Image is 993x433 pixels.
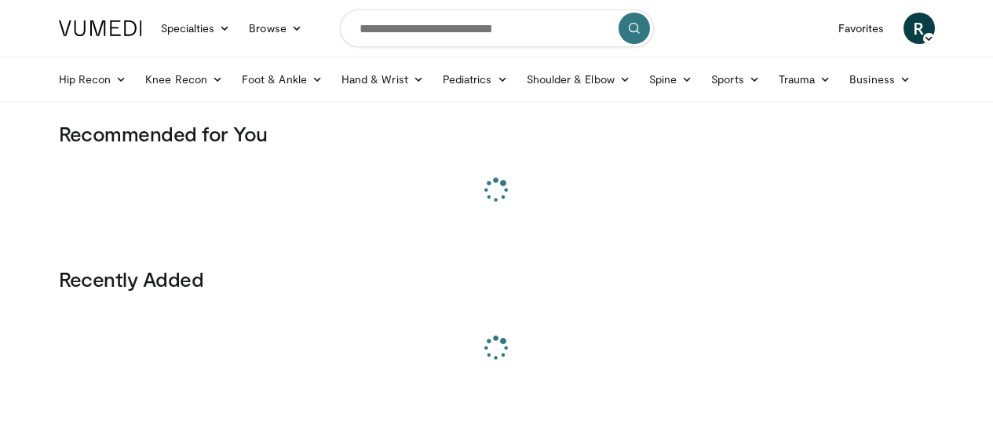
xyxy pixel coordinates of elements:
img: VuMedi Logo [59,20,142,36]
input: Search topics, interventions [340,9,654,47]
a: Specialties [152,13,240,44]
a: Favorites [829,13,894,44]
a: Hand & Wrist [332,64,433,95]
a: Shoulder & Elbow [517,64,640,95]
a: Pediatrics [433,64,517,95]
a: Trauma [769,64,841,95]
a: Sports [702,64,769,95]
a: R [904,13,935,44]
a: Hip Recon [49,64,137,95]
a: Knee Recon [136,64,232,95]
a: Spine [640,64,702,95]
a: Browse [239,13,312,44]
h3: Recently Added [59,266,935,292]
a: Foot & Ankle [232,64,332,95]
a: Business [840,64,920,95]
h3: Recommended for You [59,121,935,146]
